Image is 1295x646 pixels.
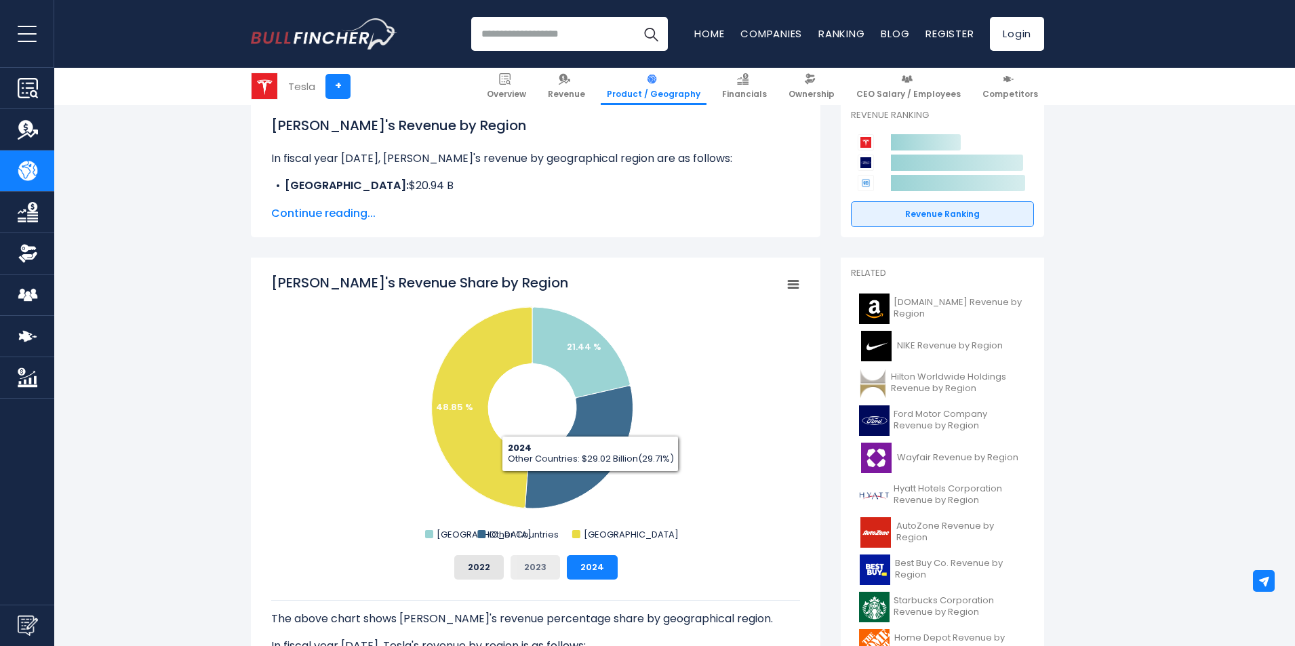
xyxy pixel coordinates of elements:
[897,340,1003,352] span: NIKE Revenue by Region
[859,405,890,436] img: F logo
[851,514,1034,551] a: AutoZone Revenue by Region
[851,588,1034,626] a: Starbucks Corporation Revenue by Region
[859,368,887,399] img: HLT logo
[487,89,526,100] span: Overview
[489,528,559,541] text: Other Countries
[859,554,891,585] img: BBY logo
[251,18,397,49] img: Bullfincher logo
[858,155,874,171] img: Ford Motor Company competitors logo
[858,175,874,191] img: General Motors Company competitors logo
[894,297,1026,320] span: [DOMAIN_NAME] Revenue by Region
[271,115,800,136] h1: [PERSON_NAME]'s Revenue by Region
[896,521,1026,544] span: AutoZone Revenue by Region
[271,194,800,210] li: $29.02 B
[542,68,591,105] a: Revenue
[982,89,1038,100] span: Competitors
[851,477,1034,514] a: Hyatt Hotels Corporation Revenue by Region
[881,26,909,41] a: Blog
[722,89,767,100] span: Financials
[634,17,668,51] button: Search
[584,528,679,541] text: [GEOGRAPHIC_DATA]
[859,592,890,622] img: SBUX logo
[895,558,1026,581] span: Best Buy Co. Revenue by Region
[851,201,1034,227] a: Revenue Ranking
[285,194,377,209] b: Other Countries:
[271,178,800,194] li: $20.94 B
[436,401,473,413] text: 48.85 %
[894,595,1026,618] span: Starbucks Corporation Revenue by Region
[851,402,1034,439] a: Ford Motor Company Revenue by Region
[271,273,568,292] tspan: [PERSON_NAME]'s Revenue Share by Region
[897,452,1018,464] span: Wayfair Revenue by Region
[859,294,890,324] img: AMZN logo
[548,89,585,100] span: Revenue
[694,26,724,41] a: Home
[851,365,1034,402] a: Hilton Worldwide Holdings Revenue by Region
[856,89,961,100] span: CEO Salary / Employees
[271,205,800,222] span: Continue reading...
[271,273,800,544] svg: Tesla's Revenue Share by Region
[285,178,409,193] b: [GEOGRAPHIC_DATA]:
[851,551,1034,588] a: Best Buy Co. Revenue by Region
[251,18,397,49] a: Go to homepage
[990,17,1044,51] a: Login
[782,68,841,105] a: Ownership
[271,611,800,627] p: The above chart shows [PERSON_NAME]'s revenue percentage share by geographical region.
[859,480,890,510] img: H logo
[859,443,893,473] img: W logo
[891,371,1026,395] span: Hilton Worldwide Holdings Revenue by Region
[818,26,864,41] a: Ranking
[851,439,1034,477] a: Wayfair Revenue by Region
[851,110,1034,121] p: Revenue Ranking
[511,555,560,580] button: 2023
[252,73,277,99] img: TSLA logo
[851,290,1034,327] a: [DOMAIN_NAME] Revenue by Region
[859,517,892,548] img: AZO logo
[859,331,893,361] img: NKE logo
[976,68,1044,105] a: Competitors
[740,26,802,41] a: Companies
[271,150,800,167] p: In fiscal year [DATE], [PERSON_NAME]'s revenue by geographical region are as follows:
[716,68,773,105] a: Financials
[18,243,38,264] img: Ownership
[851,268,1034,279] p: Related
[601,68,706,105] a: Product / Geography
[894,409,1026,432] span: Ford Motor Company Revenue by Region
[851,327,1034,365] a: NIKE Revenue by Region
[858,134,874,150] img: Tesla competitors logo
[789,89,835,100] span: Ownership
[481,68,532,105] a: Overview
[288,79,315,94] div: Tesla
[577,456,610,468] text: 29.71 %
[325,74,351,99] a: +
[894,483,1026,506] span: Hyatt Hotels Corporation Revenue by Region
[437,528,532,541] text: [GEOGRAPHIC_DATA]
[925,26,974,41] a: Register
[567,340,601,353] text: 21.44 %
[567,555,618,580] button: 2024
[454,555,504,580] button: 2022
[607,89,700,100] span: Product / Geography
[850,68,967,105] a: CEO Salary / Employees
